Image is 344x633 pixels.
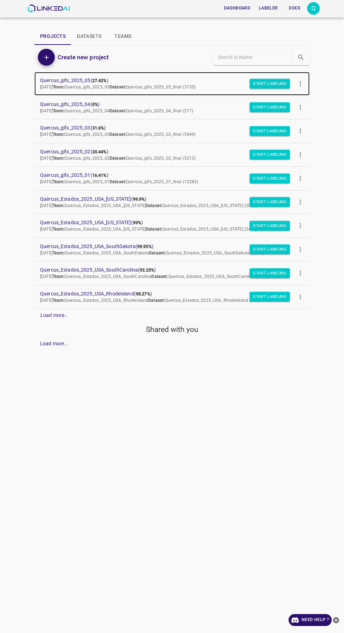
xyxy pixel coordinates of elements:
em: Load more... [40,312,68,318]
img: LinkedAI [27,4,70,13]
b: 99% [133,220,141,225]
span: [DATE] Quercus_Estados_2025_USA_SouthDakota Quercus_Estados_2025_USA_SouthDakota (2000) [40,251,264,255]
span: Quercus_Estados_2025_USA_SouthDakota ( ) [40,243,293,250]
button: close-help [332,614,340,626]
a: Quercus_Estados_2025_USA_[US_STATE](99.9%)[DATE]Team:Quercus_Estados_2025_USA_[US_STATE]Dataset:Q... [34,191,310,214]
button: Start Labeling [250,150,290,160]
button: more [292,241,308,257]
a: Quercus_Estados_2025_USA_RhodeIsland(98.27%)[DATE]Team:Quercus_Estados_2025_USA_RhodeIslandDatase... [34,285,310,309]
span: [DATE] Quercus_gifs_2025_04 Quercus_gifs_2025_04_final (217) [40,108,193,113]
b: Team: [53,85,65,89]
button: Projects [34,28,71,45]
b: Dataset: [151,274,168,279]
span: Quercus_gifs_2025_01 ( ) [40,172,293,179]
button: more [292,123,308,139]
b: Team: [53,108,65,113]
button: Start Labeling [250,292,290,302]
span: Quercus_Estados_2025_USA_[US_STATE] ( ) [40,195,293,203]
button: more [292,218,308,234]
a: Quercus_gifs_2025_03(31.6%)[DATE]Team:Quercus_gifs_2025_03Dataset:Quercus_gifs_2025_03_final (5449) [34,119,310,143]
h5: Shared with you [34,325,310,334]
button: Teams [107,28,139,45]
button: more [292,265,308,281]
a: Docs [282,1,307,15]
b: 31.6% [92,126,104,131]
button: more [292,289,308,305]
div: Load more... [34,337,310,350]
b: 99.9% [133,197,145,202]
a: Create new project [55,52,109,62]
span: Quercus_gifs_2025_05 ( ) [40,77,293,84]
b: Dataset: [110,85,126,89]
div: Load more... [34,309,310,322]
button: more [292,147,308,162]
button: Docs [283,2,306,14]
b: Dataset: [146,227,162,232]
b: Team: [53,274,65,279]
a: Need Help ? [289,614,332,626]
b: 20.44% [92,149,107,154]
b: 16.41% [92,173,107,178]
b: Team: [53,298,65,303]
b: Dataset: [110,156,126,161]
b: Team: [53,227,65,232]
button: Start Labeling [250,102,290,112]
a: Quercus_Estados_2025_USA_SouthDakota(99.95%)[DATE]Team:Quercus_Estados_2025_USA_SouthDakotaDatase... [34,238,310,261]
button: Start Labeling [250,221,290,231]
span: Quercus_gifs_2025_03 ( ) [40,124,293,132]
b: Dataset: [110,108,126,113]
span: [DATE] Quercus_gifs_2025_05 Quercus_gifs_2025_05_final (3735) [40,85,196,89]
button: Start Labeling [250,173,290,183]
span: [DATE] Quercus_Estados_2025_USA_[US_STATE] Quercus_Estados_2025_USA_[US_STATE] (2000) [40,203,257,208]
a: Quercus_gifs_2025_05(27.42%)[DATE]Team:Quercus_gifs_2025_05Dataset:Quercus_gifs_2025_05_final (3735) [34,72,310,95]
b: Team: [53,156,65,161]
button: Start Labeling [250,126,290,136]
a: Dashboard [220,1,254,15]
button: more [292,76,308,92]
div: Q [307,2,320,15]
button: more [292,99,308,115]
div: Load more... [40,340,68,347]
button: Dashboard [221,2,253,14]
a: Quercus_Estados_2025_USA_[US_STATE](99%)[DATE]Team:Quercus_Estados_2025_USA_[US_STATE]Dataset:Que... [34,214,310,238]
span: [DATE] Quercus_Estados_2025_USA_RhodeIsland Quercus_Estados_2025_USA_RhodeIsland (173) [40,298,260,303]
span: [DATE] Quercus_gifs_2025_02 Quercus_gifs_2025_02_final (5313) [40,156,196,161]
button: Add [38,49,55,66]
button: more [292,194,308,210]
b: Dataset: [146,203,162,208]
b: 93.25% [140,268,154,273]
b: 0% [92,102,98,107]
a: Quercus_gifs_2025_02(20.44%)[DATE]Team:Quercus_gifs_2025_02Dataset:Quercus_gifs_2025_02_final (5313) [34,143,310,167]
b: Dataset: [110,179,126,184]
button: Open settings [307,2,320,15]
span: [DATE] Quercus_Estados_2025_USA_[US_STATE] Quercus_Estados_2025_USA_[US_STATE] (2495) [40,227,257,232]
span: Quercus_gifs_2025_04 ( ) [40,101,293,108]
b: Team: [53,179,65,184]
button: search [294,50,308,65]
input: Search in Name [218,52,291,62]
button: Start Labeling [250,268,290,278]
span: [DATE] Quercus_gifs_2025_03 Quercus_gifs_2025_03_final (5449) [40,132,196,137]
button: Labeler [256,2,280,14]
button: Start Labeling [250,245,290,254]
span: [DATE] Quercus_gifs_2025_01 Quercus_gifs_2025_01_final (12283) [40,179,198,184]
span: Quercus_Estados_2025_USA_[US_STATE] ( ) [40,219,293,226]
b: Team: [53,251,65,255]
a: Quercus_Estados_2025_USA_SouthCarolina(93.25%)[DATE]Team:Quercus_Estados_2025_USA_SouthCarolinaDa... [34,261,310,285]
b: 98.27% [136,292,150,296]
b: Dataset: [148,298,165,303]
button: Start Labeling [250,197,290,207]
a: Quercus_gifs_2025_04(0%)[DATE]Team:Quercus_gifs_2025_04Dataset:Quercus_gifs_2025_04_final (217) [34,96,310,119]
span: Quercus_Estados_2025_USA_RhodeIsland ( ) [40,290,293,298]
button: Start Labeling [250,79,290,88]
button: Datasets [71,28,107,45]
h6: Create new project [58,52,109,62]
span: [DATE] Quercus_Estados_2025_USA_SouthCarolina Quercus_Estados_2025_USA_SouthCarolina (2000) [40,274,269,279]
span: Quercus_Estados_2025_USA_SouthCarolina ( ) [40,266,293,274]
a: Quercus_gifs_2025_01(16.41%)[DATE]Team:Quercus_gifs_2025_01Dataset:Quercus_gifs_2025_01_final (12... [34,167,310,190]
b: 99.95% [137,244,152,249]
b: Team: [53,132,65,137]
b: Dataset: [149,251,165,255]
button: more [292,171,308,186]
